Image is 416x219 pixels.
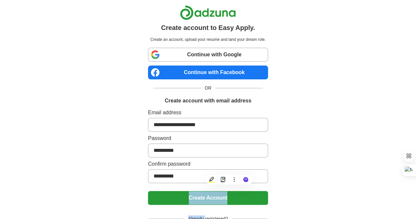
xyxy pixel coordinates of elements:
span: OR [201,85,215,92]
button: Create Account [148,191,268,205]
a: Continue with Google [148,48,268,62]
a: Continue with Facebook [148,66,268,79]
label: Password [148,134,268,142]
label: Email address [148,109,268,117]
label: Confirm password [148,160,268,168]
h1: Create account to Easy Apply. [161,23,255,33]
h1: Create account with email address [165,97,251,105]
p: Create an account, upload your resume and land your dream role. [149,37,267,42]
img: Adzuna logo [180,5,236,20]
